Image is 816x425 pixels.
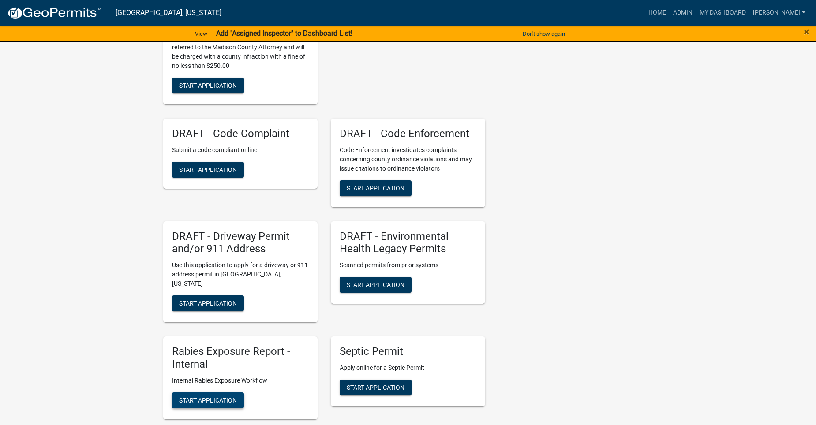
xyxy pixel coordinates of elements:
[340,261,476,270] p: Scanned permits from prior systems
[179,82,237,89] span: Start Application
[519,26,569,41] button: Don't show again
[340,363,476,373] p: Apply online for a Septic Permit
[172,392,244,408] button: Start Application
[340,145,476,173] p: Code Enforcement investigates complaints concerning county ordinance violations and may issue cit...
[191,26,211,41] a: View
[340,180,412,196] button: Start Application
[179,166,237,173] span: Start Application
[172,345,309,371] h5: Rabies Exposure Report - Internal
[172,376,309,385] p: Internal Rabies Exposure Workflow
[172,78,244,93] button: Start Application
[347,384,404,391] span: Start Application
[804,26,809,37] button: Close
[804,26,809,38] span: ×
[696,4,749,21] a: My Dashboard
[340,127,476,140] h5: DRAFT - Code Enforcement
[670,4,696,21] a: Admin
[172,145,309,155] p: Submit a code compliant online
[179,396,237,403] span: Start Application
[172,127,309,140] h5: DRAFT - Code Complaint
[216,29,352,37] strong: Add "Assigned Inspector" to Dashboard List!
[347,281,404,288] span: Start Application
[347,184,404,191] span: Start Application
[340,230,476,256] h5: DRAFT - Environmental Health Legacy Permits
[172,261,309,288] p: Use this application to apply for a driveway or 911 address permit in [GEOGRAPHIC_DATA], [US_STATE]
[340,380,412,395] button: Start Application
[116,5,221,20] a: [GEOGRAPHIC_DATA], [US_STATE]
[340,277,412,293] button: Start Application
[340,345,476,358] h5: Septic Permit
[645,4,670,21] a: Home
[749,4,809,21] a: [PERSON_NAME]
[172,295,244,311] button: Start Application
[172,162,244,178] button: Start Application
[179,300,237,307] span: Start Application
[172,230,309,256] h5: DRAFT - Driveway Permit and/or 911 Address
